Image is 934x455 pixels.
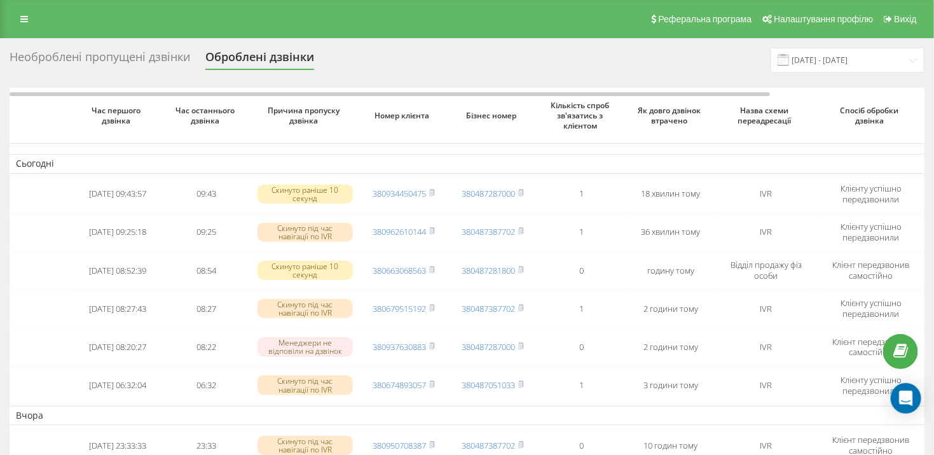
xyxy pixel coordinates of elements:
td: 36 хвилин тому [626,214,715,250]
td: [DATE] 09:25:18 [73,214,162,250]
td: 0 [537,253,626,288]
td: Клієнту успішно передзвонили [817,291,925,326]
div: Скинуто під час навігації по IVR [258,223,353,242]
a: 380487387702 [462,303,515,314]
span: Назва схеми переадресації [726,106,806,125]
td: 3 години тому [626,368,715,403]
td: Клієнт передзвонив самостійно [817,329,925,365]
div: Скинуто під час навігації по IVR [258,299,353,318]
td: 0 [537,329,626,365]
td: 1 [537,176,626,212]
div: Скинуто раніше 10 секунд [258,261,353,280]
span: Вихід [895,14,917,24]
td: 2 години тому [626,329,715,365]
td: Відділ продажу фіз особи [715,253,817,288]
td: IVR [715,176,817,212]
td: 09:25 [162,214,251,250]
span: Кількість спроб зв'язатись з клієнтом [547,101,616,130]
td: 09:43 [162,176,251,212]
td: [DATE] 08:20:27 [73,329,162,365]
a: 380950708387 [373,440,426,451]
span: Реферальна програма [659,14,752,24]
td: 1 [537,368,626,403]
span: Час першого дзвінка [83,106,152,125]
td: 1 [537,214,626,250]
td: [DATE] 09:43:57 [73,176,162,212]
td: годину тому [626,253,715,288]
td: [DATE] 08:27:43 [73,291,162,326]
a: 380487387702 [462,226,515,237]
td: 08:22 [162,329,251,365]
td: IVR [715,368,817,403]
span: Спосіб обробки дзвінка [828,106,914,125]
div: Менеджери не відповіли на дзвінок [258,337,353,356]
td: IVR [715,329,817,365]
span: Номер клієнта [369,111,438,121]
a: 380487387702 [462,440,515,451]
td: Клієнту успішно передзвонили [817,176,925,212]
td: 08:54 [162,253,251,288]
td: IVR [715,291,817,326]
span: Час останнього дзвінка [172,106,241,125]
a: 380962610144 [373,226,426,237]
span: Як довго дзвінок втрачено [636,106,705,125]
td: 18 хвилин тому [626,176,715,212]
a: 380487051033 [462,379,515,391]
a: 380487287000 [462,341,515,353]
div: Оброблені дзвінки [205,50,314,70]
a: 380487287000 [462,188,515,199]
a: 380663068563 [373,265,426,276]
a: 380487281800 [462,265,515,276]
div: Открыть Интерком Мессенджер [891,383,921,414]
span: Причина пропуску дзвінка [263,106,348,125]
span: Бізнес номер [458,111,527,121]
div: Необроблені пропущені дзвінки [10,50,190,70]
td: Клієнту успішно передзвонили [817,368,925,403]
td: IVR [715,214,817,250]
td: 08:27 [162,291,251,326]
td: [DATE] 06:32:04 [73,368,162,403]
div: Скинуто під час навігації по IVR [258,375,353,395]
td: [DATE] 08:52:39 [73,253,162,288]
td: 06:32 [162,368,251,403]
a: 380934450475 [373,188,426,199]
td: Клієнту успішно передзвонили [817,214,925,250]
div: Скинуто раніше 10 секунд [258,185,353,204]
td: 2 години тому [626,291,715,326]
span: Налаштування профілю [774,14,873,24]
div: Скинуто під час навігації по IVR [258,436,353,455]
a: 380937630883 [373,341,426,353]
td: 1 [537,291,626,326]
td: Клієнт передзвонив самостійно [817,253,925,288]
a: 380679515192 [373,303,426,314]
a: 380674893057 [373,379,426,391]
